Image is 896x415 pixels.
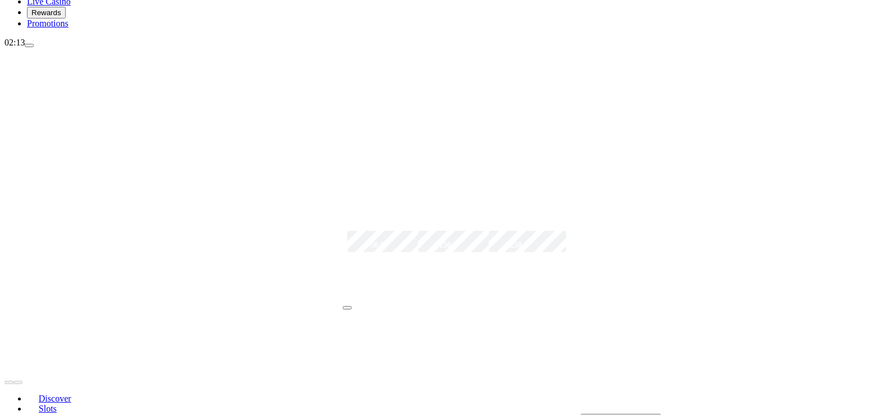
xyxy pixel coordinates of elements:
[4,38,25,47] span: 02:13
[13,381,22,384] button: next slide
[27,19,69,28] a: gift-inverted iconPromotions
[34,394,76,403] span: Discover
[343,335,553,341] span: welcome_offer.pnp_form.footer_top
[34,404,61,413] span: Slots
[352,302,355,309] span: €
[344,229,410,262] label: 50 €
[486,229,552,262] label: 250 €
[31,8,61,17] span: Rewards
[27,390,83,407] a: Discover
[427,164,468,177] div: 200
[476,275,479,286] span: €
[4,381,13,384] button: prev slide
[27,7,66,19] button: reward iconRewards
[346,305,548,328] span: welcome_offer.pnp_form_submit_btn
[415,229,481,262] label: 150 €
[25,44,34,47] button: menu
[343,305,553,329] button: welcome_offer.pnp_form_submit_btn
[27,19,69,28] span: Promotions
[377,181,519,194] div: Get 200 FREE SPINS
